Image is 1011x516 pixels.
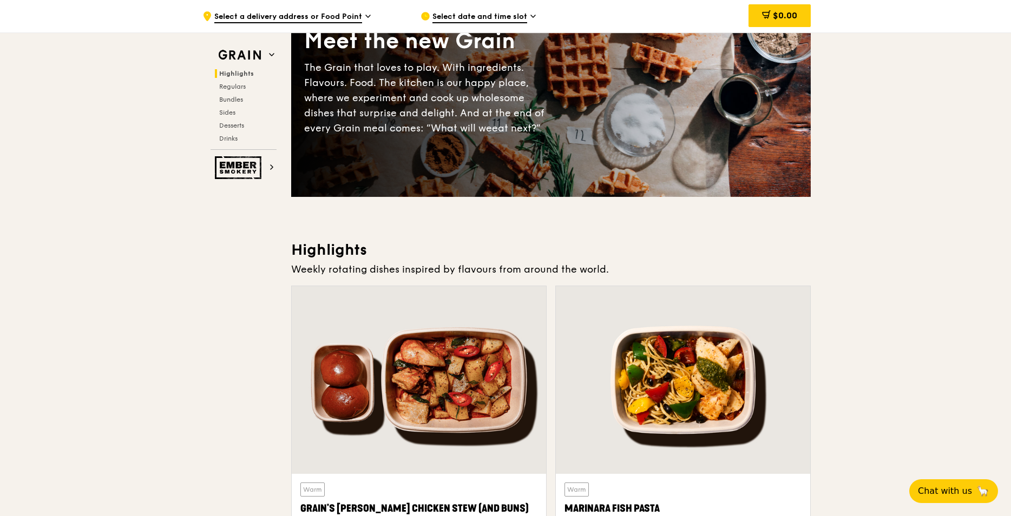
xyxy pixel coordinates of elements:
img: Ember Smokery web logo [215,156,265,179]
span: Highlights [219,70,254,77]
div: Warm [300,482,325,497]
span: Drinks [219,135,238,142]
button: Chat with us🦙 [909,479,998,503]
span: Sides [219,109,235,116]
span: $0.00 [773,10,797,21]
span: eat next?” [492,122,541,134]
span: Regulars [219,83,246,90]
h3: Highlights [291,240,811,260]
span: Select a delivery address or Food Point [214,11,362,23]
div: Weekly rotating dishes inspired by flavours from around the world. [291,262,811,277]
span: Bundles [219,96,243,103]
span: 🦙 [976,485,989,498]
span: Select date and time slot [432,11,527,23]
div: Warm [564,482,589,497]
img: Grain web logo [215,45,265,65]
div: Marinara Fish Pasta [564,501,802,516]
div: The Grain that loves to play. With ingredients. Flavours. Food. The kitchen is our happy place, w... [304,60,551,136]
span: Chat with us [918,485,972,498]
span: Desserts [219,122,244,129]
div: Grain's [PERSON_NAME] Chicken Stew (and buns) [300,501,537,516]
div: Meet the new Grain [304,27,551,56]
